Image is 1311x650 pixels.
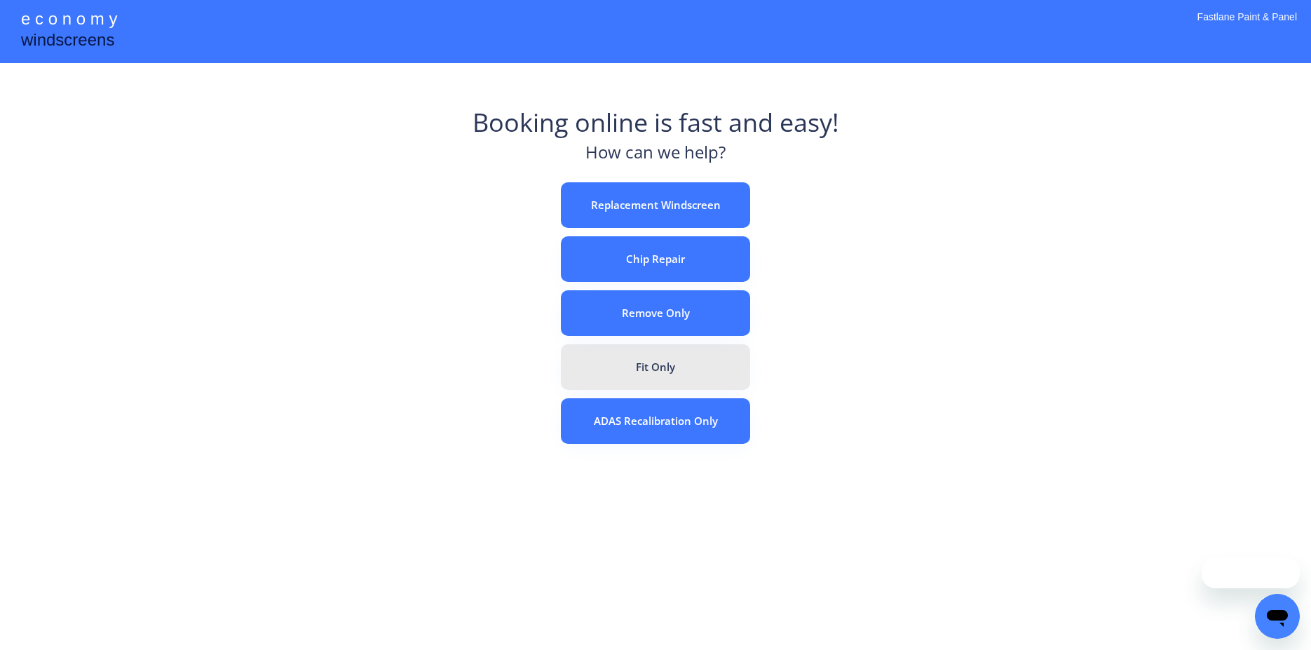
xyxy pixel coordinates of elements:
[473,105,839,140] div: Booking online is fast and easy!
[561,182,750,228] button: Replacement Windscreen
[21,28,114,55] div: windscreens
[561,398,750,444] button: ADAS Recalibration Only
[561,290,750,336] button: Remove Only
[561,344,750,390] button: Fit Only
[585,140,726,172] div: How can we help?
[1202,557,1300,588] iframe: Message from company
[1255,594,1300,639] iframe: Button to launch messaging window
[21,7,117,34] div: e c o n o m y
[561,236,750,282] button: Chip Repair
[1197,11,1297,42] div: Fastlane Paint & Panel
